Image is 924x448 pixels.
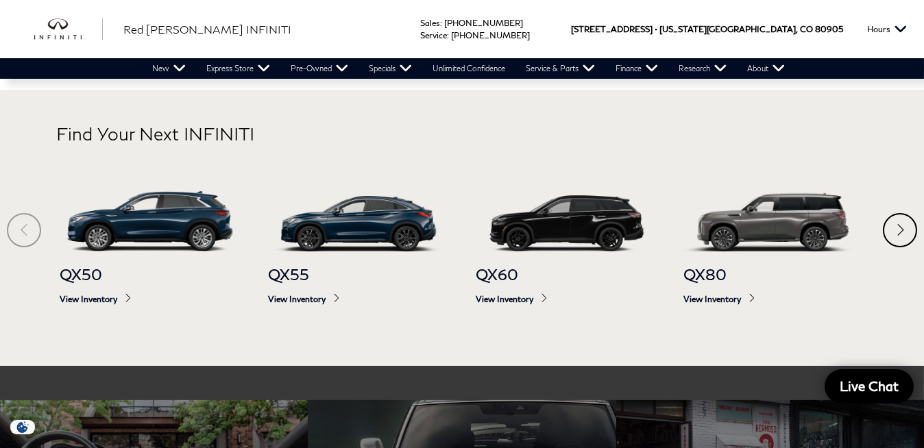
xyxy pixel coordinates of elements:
span: View Inventory [60,294,240,304]
a: [PHONE_NUMBER] [444,18,523,28]
a: Service & Parts [516,58,606,79]
a: QX60 QX60 View Inventory [476,214,656,318]
span: QX55 [268,265,448,284]
div: Next [883,213,917,247]
img: QX55 [268,191,448,251]
a: QX80 QX80 View Inventory [683,214,864,318]
a: [PHONE_NUMBER] [451,30,530,40]
span: : [440,18,442,28]
span: Live Chat [833,377,905,395]
span: QX50 [60,265,240,284]
a: About [738,58,796,79]
span: QX60 [476,265,656,284]
span: Service [420,30,447,40]
nav: Main Navigation [143,58,796,79]
a: Research [669,58,738,79]
span: View Inventory [683,294,864,304]
a: Finance [606,58,669,79]
span: : [447,30,449,40]
img: QX50 [60,191,240,251]
a: Specials [359,58,423,79]
span: View Inventory [268,294,448,304]
a: Pre-Owned [281,58,359,79]
a: [STREET_ADDRESS] • [US_STATE][GEOGRAPHIC_DATA], CO 80905 [571,24,843,34]
span: View Inventory [476,294,656,304]
img: QX60 [476,191,656,251]
span: Sales [420,18,440,28]
a: QX55 QX55 View Inventory [268,214,448,318]
a: Live Chat [825,369,914,403]
a: QX50 QX50 View Inventory [60,214,240,318]
a: Express Store [197,58,281,79]
img: INFINITI [34,18,103,40]
a: infiniti [34,18,103,40]
span: QX80 [683,265,864,284]
a: Unlimited Confidence [423,58,516,79]
a: New [143,58,197,79]
section: Click to Open Cookie Consent Modal [7,420,38,434]
img: QX80 [683,191,864,251]
img: Opt-Out Icon [7,420,38,434]
h2: Find Your Next INFINITI [56,124,867,178]
a: Red [PERSON_NAME] INFINITI [123,21,291,38]
span: Red [PERSON_NAME] INFINITI [123,23,291,36]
